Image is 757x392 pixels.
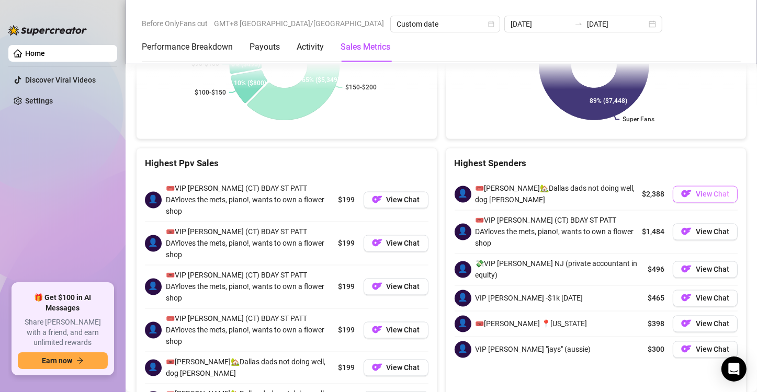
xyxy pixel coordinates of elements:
text: $100-$150 [195,89,226,96]
span: $199 [338,238,355,249]
button: OFView Chat [364,235,428,252]
div: Sales Metrics [341,41,390,53]
span: View Chat [387,326,420,335]
a: Home [25,49,45,57]
span: $1,484 [642,226,664,238]
span: 🎟️[PERSON_NAME]🏡Dallas dads not doing well, dog [PERSON_NAME] [476,183,638,206]
span: 🎟️VIP [PERSON_NAME] (CT) BDAY ST PATT DAYloves the mets, piano!, wants to own a flower shop [166,313,334,348]
span: GMT+8 [GEOGRAPHIC_DATA]/[GEOGRAPHIC_DATA] [214,16,384,31]
span: View Chat [696,266,729,274]
img: OF [372,238,382,248]
img: OF [372,325,382,335]
span: 🎟️VIP [PERSON_NAME] (CT) BDAY ST PATT DAYloves the mets, piano!, wants to own a flower shop [166,270,334,304]
span: to [574,20,583,28]
span: 👤 [455,186,471,203]
img: OF [372,362,382,373]
button: OFView Chat [364,360,428,376]
img: OF [372,281,382,292]
span: 🎟️VIP [PERSON_NAME] (CT) BDAY ST PATT DAYloves the mets, piano!, wants to own a flower shop [476,215,638,249]
span: VIP [PERSON_NAME] "jays" (aussie) [476,344,591,355]
button: OFView Chat [364,279,428,295]
span: View Chat [696,190,729,199]
img: logo-BBDzfeDw.svg [8,25,87,36]
span: 👤 [145,322,162,339]
span: $496 [648,264,664,275]
div: Highest Ppv Sales [145,157,428,171]
span: View Chat [387,239,420,248]
span: $199 [338,281,355,293]
button: OFView Chat [673,224,738,240]
span: 👤 [455,224,471,240]
span: 💸VIP [PERSON_NAME] NJ (private accountant in equity) [476,258,644,281]
span: 👤 [455,290,471,307]
button: OFView Chat [673,316,738,332]
button: OFView Chat [673,261,738,278]
button: OFView Chat [673,290,738,307]
span: Share [PERSON_NAME] with a friend, and earn unlimited rewards [18,317,108,348]
span: Earn now [42,356,72,365]
button: Earn nowarrow-right [18,352,108,369]
span: 🎟️[PERSON_NAME]🏡Dallas dads not doing well, dog [PERSON_NAME] [166,356,334,379]
span: 👤 [145,235,162,252]
img: OF [681,293,692,303]
span: View Chat [696,294,729,303]
span: $199 [338,362,355,374]
span: View Chat [387,364,420,372]
a: Settings [25,97,53,105]
span: 🎟️VIP [PERSON_NAME] (CT) BDAY ST PATT DAYloves the mets, piano!, wants to own a flower shop [166,183,334,217]
span: arrow-right [76,357,84,364]
span: View Chat [696,228,729,236]
span: swap-right [574,20,583,28]
span: 👤 [455,316,471,332]
input: Start date [511,18,570,30]
span: View Chat [696,320,729,328]
text: $150-$200 [345,84,377,91]
img: OF [372,194,382,205]
span: 🎟️[PERSON_NAME] 📍[US_STATE] [476,318,587,330]
span: Before OnlyFans cut [142,16,208,31]
span: View Chat [387,283,420,291]
button: OFView Chat [673,186,738,203]
div: Open Intercom Messenger [721,356,747,382]
img: OF [681,344,692,354]
input: End date [587,18,647,30]
text: $90-$100 [191,61,219,68]
button: OFView Chat [673,341,738,358]
div: Highest Spenders [455,157,738,171]
span: View Chat [696,345,729,354]
span: 👤 [145,279,162,295]
span: 👤 [145,192,162,209]
span: 👤 [145,360,162,376]
span: $199 [338,325,355,336]
span: $2,388 [642,189,664,200]
button: OFView Chat [364,192,428,209]
span: calendar [488,21,494,27]
img: OF [681,264,692,274]
a: Discover Viral Videos [25,76,96,84]
div: Payouts [250,41,280,53]
span: Custom date [397,16,494,32]
span: View Chat [387,196,420,204]
span: 👤 [455,341,471,358]
img: OF [681,318,692,329]
span: $398 [648,318,664,330]
img: OF [681,189,692,199]
img: OF [681,226,692,237]
text: Super Fans [623,116,654,123]
div: Performance Breakdown [142,41,233,53]
div: Activity [297,41,324,53]
span: 👤 [455,261,471,278]
span: $300 [648,344,664,355]
span: $199 [338,194,355,206]
span: VIP [PERSON_NAME] -$1k [DATE] [476,293,583,304]
span: $465 [648,293,664,304]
